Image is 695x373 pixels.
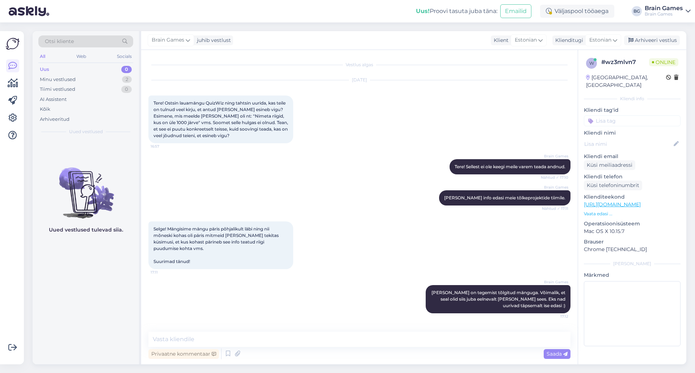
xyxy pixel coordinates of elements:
div: # wz3mlvn7 [601,58,649,67]
span: Brain Games [541,279,568,285]
div: AI Assistent [40,96,67,103]
div: Socials [115,52,133,61]
div: Minu vestlused [40,76,76,83]
div: 0 [121,86,132,93]
span: Estonian [515,36,537,44]
span: [PERSON_NAME] info edasi meie tõlkeprojektide tiimile. [444,195,565,200]
a: Brain GamesBrain Games [645,5,691,17]
p: Chrome [TECHNICAL_ID] [584,246,681,253]
p: Uued vestlused tulevad siia. [49,226,123,234]
p: Brauser [584,238,681,246]
p: Märkmed [584,271,681,279]
img: Askly Logo [6,37,20,51]
span: Brain Games [541,153,568,159]
span: 17:12 [541,314,568,319]
div: juhib vestlust [194,37,231,44]
div: Väljaspool tööaega [540,5,614,18]
span: Tere! Ostsin lauamängu QuizWiz ning tahtsin uurida, kas teile on tulnud veel kirju, et antud [PER... [153,100,289,138]
span: Nähtud ✓ 17:10 [541,175,568,180]
span: Brain Games [541,185,568,190]
div: Klienditugi [552,37,583,44]
p: Kliendi email [584,153,681,160]
span: Brain Games [152,36,184,44]
span: 16:57 [151,144,178,149]
div: Proovi tasuta juba täna: [416,7,497,16]
div: [PERSON_NAME] [584,260,681,267]
div: [DATE] [148,77,570,83]
span: Online [649,58,678,66]
input: Lisa tag [584,115,681,126]
div: All [38,52,47,61]
div: Vestlus algas [148,62,570,68]
span: w [589,60,594,66]
button: Emailid [500,4,531,18]
p: Operatsioonisüsteem [584,220,681,228]
span: Nähtud ✓ 17:11 [541,206,568,211]
p: Klienditeekond [584,193,681,201]
img: No chats [33,154,139,220]
a: [URL][DOMAIN_NAME] [584,201,641,208]
span: Estonian [589,36,611,44]
input: Lisa nimi [584,140,672,148]
div: 0 [121,66,132,73]
p: Vaata edasi ... [584,211,681,217]
span: Uued vestlused [69,128,103,135]
div: Küsi meiliaadressi [584,160,635,170]
div: Uus [40,66,49,73]
div: Arhiveeritud [40,116,69,123]
div: BG [632,6,642,16]
div: Tiimi vestlused [40,86,75,93]
div: Privaatne kommentaar [148,349,219,359]
span: Otsi kliente [45,38,74,45]
div: 2 [122,76,132,83]
div: Kõik [40,106,50,113]
p: Kliendi telefon [584,173,681,181]
div: Küsi telefoninumbrit [584,181,642,190]
p: Kliendi tag'id [584,106,681,114]
span: [PERSON_NAME] on tegemist tõlgitud mänguga. Võimalik, et seal olid siis juba eelnevalt [PERSON_NA... [431,290,566,308]
div: Kliendi info [584,96,681,102]
span: Saada [547,351,568,357]
b: Uus! [416,8,430,14]
div: Arhiveeri vestlus [624,35,680,45]
div: Brain Games [645,5,683,11]
p: Kliendi nimi [584,129,681,137]
div: [GEOGRAPHIC_DATA], [GEOGRAPHIC_DATA] [586,74,666,89]
span: 17:11 [151,270,178,275]
div: Brain Games [645,11,683,17]
div: Web [75,52,88,61]
span: Tere! Sellest ei ole keegi meile varem teada andnud. [455,164,565,169]
div: Klient [491,37,509,44]
span: Selge! Mängisime mängu päris põhjalikult läbi ning nii mõneski kohas oli päris mitmeid [PERSON_NA... [153,226,280,264]
p: Mac OS X 10.15.7 [584,228,681,235]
